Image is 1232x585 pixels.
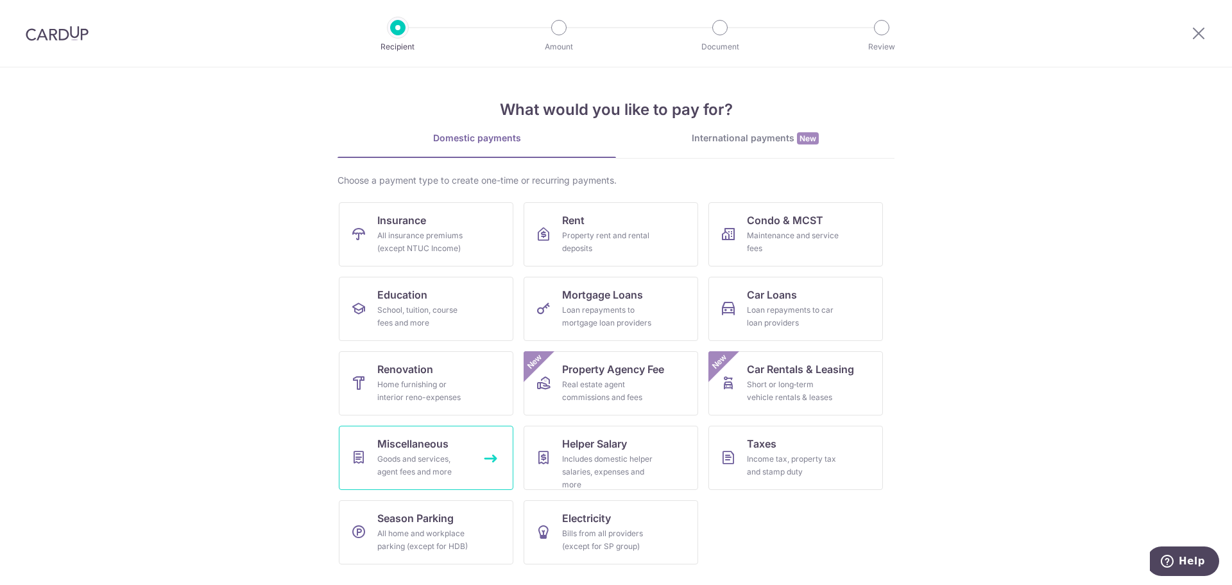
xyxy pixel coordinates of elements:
[377,213,426,228] span: Insurance
[562,527,654,553] div: Bills from all providers (except for SP group)
[339,426,513,490] a: MiscellaneousGoods and services, agent fees and more
[377,229,470,255] div: All insurance premiums (except NTUC Income)
[709,351,730,372] span: New
[511,40,606,53] p: Amount
[377,287,427,302] span: Education
[339,351,513,415] a: RenovationHome furnishing or interior reno-expenses
[562,511,611,526] span: Electricity
[562,213,585,228] span: Rent
[26,26,89,41] img: CardUp
[747,229,839,255] div: Maintenance and service fees
[708,426,883,490] a: TaxesIncome tax, property tax and stamp duty
[562,229,654,255] div: Property rent and rental deposits
[747,436,776,451] span: Taxes
[672,40,767,53] p: Document
[350,40,445,53] p: Recipient
[338,174,894,187] div: Choose a payment type to create one-time or recurring payments.
[562,362,664,377] span: Property Agency Fee
[339,202,513,266] a: InsuranceAll insurance premiums (except NTUC Income)
[616,132,894,145] div: International payments
[747,213,823,228] span: Condo & MCST
[1150,546,1219,579] iframe: Opens a widget where you can find more information
[339,277,513,341] a: EducationSchool, tuition, course fees and more
[524,351,698,415] a: Property Agency FeeReal estate agent commissions and feesNew
[797,132,819,144] span: New
[377,304,470,329] div: School, tuition, course fees and more
[338,132,616,144] div: Domestic payments
[747,453,839,478] div: Income tax, property tax and stamp duty
[524,426,698,490] a: Helper SalaryIncludes domestic helper salaries, expenses and more
[377,362,433,377] span: Renovation
[339,500,513,564] a: Season ParkingAll home and workplace parking (except for HDB)
[747,362,854,377] span: Car Rentals & Leasing
[562,378,654,404] div: Real estate agent commissions and fees
[524,351,545,372] span: New
[377,527,470,553] div: All home and workplace parking (except for HDB)
[562,304,654,329] div: Loan repayments to mortgage loan providers
[524,277,698,341] a: Mortgage LoansLoan repayments to mortgage loan providers
[708,277,883,341] a: Car LoansLoan repayments to car loan providers
[377,436,449,451] span: Miscellaneous
[338,98,894,121] h4: What would you like to pay for?
[377,453,470,478] div: Goods and services, agent fees and more
[562,453,654,491] div: Includes domestic helper salaries, expenses and more
[377,511,454,526] span: Season Parking
[524,202,698,266] a: RentProperty rent and rental deposits
[708,202,883,266] a: Condo & MCSTMaintenance and service fees
[747,378,839,404] div: Short or long‑term vehicle rentals & leases
[708,351,883,415] a: Car Rentals & LeasingShort or long‑term vehicle rentals & leasesNew
[377,378,470,404] div: Home furnishing or interior reno-expenses
[834,40,929,53] p: Review
[524,500,698,564] a: ElectricityBills from all providers (except for SP group)
[747,287,797,302] span: Car Loans
[747,304,839,329] div: Loan repayments to car loan providers
[562,287,643,302] span: Mortgage Loans
[562,436,627,451] span: Helper Salary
